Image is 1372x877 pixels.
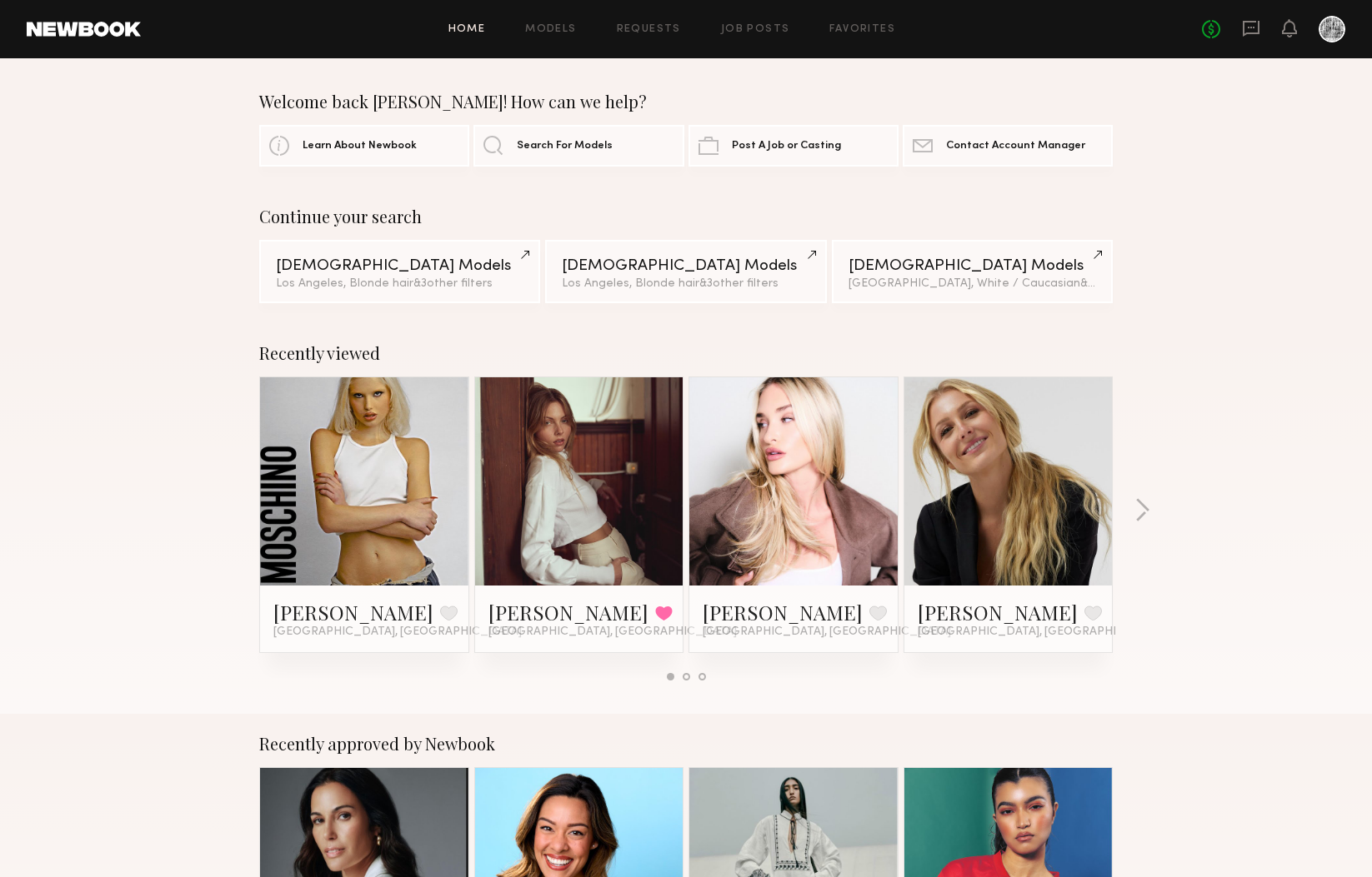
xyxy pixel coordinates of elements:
div: [DEMOGRAPHIC_DATA] Models [276,258,523,274]
a: [PERSON_NAME] [703,599,863,625]
span: & 2 other filter s [1080,278,1160,289]
span: [GEOGRAPHIC_DATA], [GEOGRAPHIC_DATA] [918,625,1166,639]
a: Learn About Newbook [259,125,469,167]
span: [GEOGRAPHIC_DATA], [GEOGRAPHIC_DATA] [273,625,522,639]
a: [PERSON_NAME] [488,599,648,625]
span: Post A Job or Casting [732,141,841,152]
a: Search For Models [473,125,683,167]
a: Contact Account Manager [903,125,1113,167]
div: [GEOGRAPHIC_DATA], White / Caucasian [849,278,1096,290]
span: [GEOGRAPHIC_DATA], [GEOGRAPHIC_DATA] [703,625,951,639]
a: [PERSON_NAME] [273,599,433,625]
span: Contact Account Manager [946,141,1085,152]
a: Post A Job or Casting [689,125,899,167]
div: Continue your search [259,207,1113,227]
span: & 3 other filter s [699,278,779,289]
span: Learn About Newbook [303,141,417,152]
a: Models [525,24,576,35]
a: [DEMOGRAPHIC_DATA] ModelsLos Angeles, Blonde hair&3other filters [259,240,540,303]
a: Requests [617,24,681,35]
a: Favorites [829,24,895,35]
a: [DEMOGRAPHIC_DATA] Models[GEOGRAPHIC_DATA], White / Caucasian&2other filters [832,240,1113,303]
div: [DEMOGRAPHIC_DATA] Models [562,258,809,274]
span: & 3 other filter s [413,278,493,289]
a: Home [448,24,486,35]
span: [GEOGRAPHIC_DATA], [GEOGRAPHIC_DATA] [488,625,737,639]
span: Search For Models [517,141,613,152]
a: [PERSON_NAME] [918,599,1078,625]
div: Recently viewed [259,343,1113,363]
div: Los Angeles, Blonde hair [562,278,809,290]
div: [DEMOGRAPHIC_DATA] Models [849,258,1096,274]
a: [DEMOGRAPHIC_DATA] ModelsLos Angeles, Blonde hair&3other filters [545,240,826,303]
div: Welcome back [PERSON_NAME]! How can we help? [259,92,1113,112]
a: Job Posts [721,24,790,35]
div: Los Angeles, Blonde hair [276,278,523,290]
div: Recently approved by Newbook [259,734,1113,754]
